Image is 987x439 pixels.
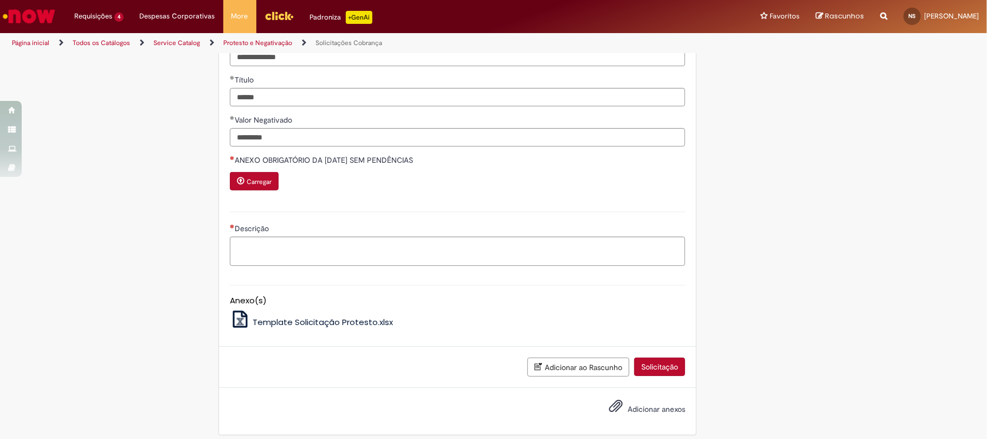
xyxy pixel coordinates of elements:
a: Página inicial [12,39,49,47]
span: Descrição [235,224,271,233]
span: Valor Negativado [235,115,294,125]
a: Rascunhos [816,11,864,22]
span: Template Solicitação Protesto.xlsx [253,316,393,328]
span: ANEXO OBRIGATÓRIO DA [DATE] SEM PENDÊNCIAS [235,155,415,165]
span: Título [235,75,256,85]
button: Adicionar anexos [606,396,625,421]
a: Service Catalog [153,39,200,47]
small: Carregar [247,177,272,186]
span: Rascunhos [825,11,864,21]
textarea: Descrição [230,237,685,266]
span: Adicionar anexos [628,404,685,414]
span: Favoritos [770,11,799,22]
input: Título [230,88,685,106]
span: Requisições [74,11,112,22]
img: click_logo_yellow_360x200.png [265,8,294,24]
button: Adicionar ao Rascunho [527,358,629,377]
button: Carregar anexo de ANEXO OBRIGATÓRIO DA 12.07.01 SEM PENDÊNCIAS Required [230,172,279,190]
div: Padroniza [310,11,372,24]
span: Obrigatório Preenchido [230,116,235,120]
a: Protesto e Negativação [223,39,292,47]
span: More [231,11,248,22]
img: ServiceNow [1,5,57,27]
p: +GenAi [346,11,372,24]
input: CNPJ ou CPF [230,48,685,66]
button: Solicitação [634,358,685,376]
a: Template Solicitação Protesto.xlsx [230,316,393,328]
ul: Trilhas de página [8,33,650,53]
input: Valor Negativado [230,128,685,147]
a: Solicitações Cobrança [315,39,382,47]
span: NS [909,12,916,20]
span: Necessários [230,224,235,228]
span: Despesas Corporativas [140,11,215,22]
h5: Anexo(s) [230,296,685,306]
span: 4 [114,12,124,22]
span: [PERSON_NAME] [924,11,979,21]
a: Todos os Catálogos [73,39,130,47]
span: Obrigatório Preenchido [230,75,235,80]
span: Necessários [230,156,235,160]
